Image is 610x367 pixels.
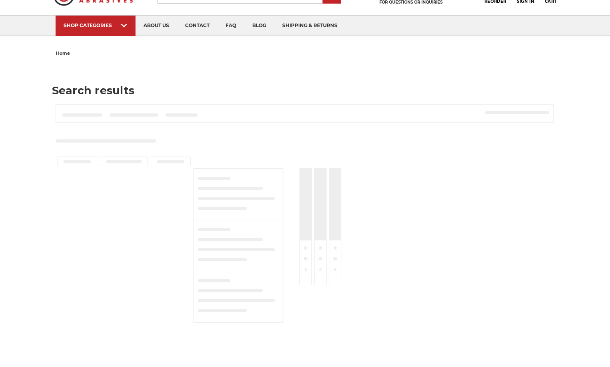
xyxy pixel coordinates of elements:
div: SHOP CATEGORIES [64,22,128,28]
span: home [56,50,70,56]
h1: Search results [52,85,558,96]
a: contact [177,16,217,36]
a: blog [244,16,274,36]
a: faq [217,16,244,36]
a: about us [136,16,177,36]
a: shipping & returns [274,16,345,36]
